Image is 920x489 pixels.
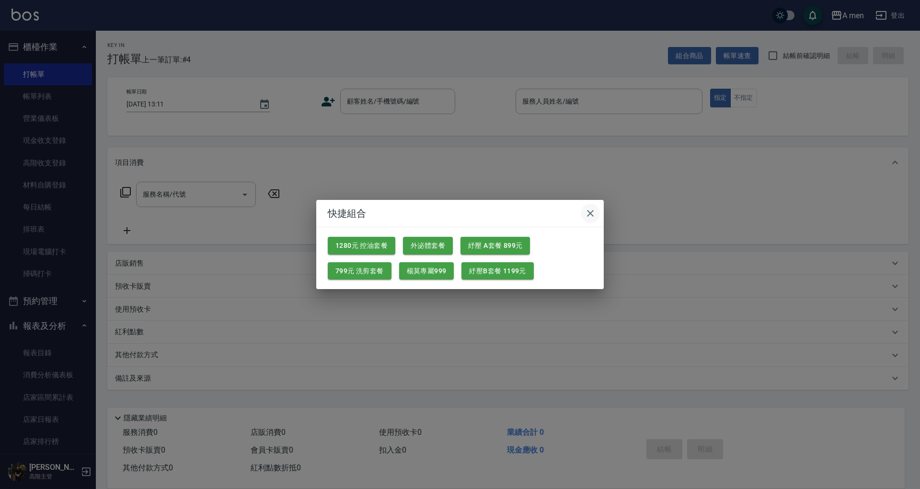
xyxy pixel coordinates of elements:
button: 1280元 控油套餐 [328,237,395,255]
button: 799元 洗剪套餐 [328,262,391,280]
button: 紓壓B套餐 1199元 [461,262,533,280]
button: 楊莫專屬999 [399,262,454,280]
button: 紓壓 A套餐 899元 [460,237,530,255]
h2: 快捷組合 [316,200,604,227]
button: 外泌體套餐 [403,237,453,255]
